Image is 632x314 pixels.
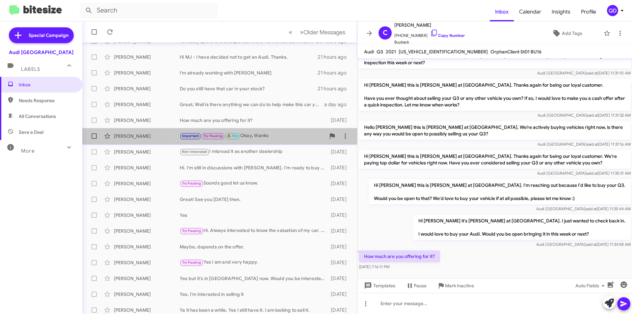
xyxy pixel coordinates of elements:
span: [PERSON_NAME] [394,21,465,29]
span: Audi [GEOGRAPHIC_DATA] [DATE] 11:34:58 AM [536,242,631,247]
div: [DATE] [328,307,352,313]
span: 🔥 Hot [227,134,238,138]
a: Copy Number [430,33,465,38]
div: 21 hours ago [318,54,352,60]
div: Do you still have that car in your stock? [180,85,318,92]
span: All Conversations [19,113,56,120]
span: Q3 [377,49,383,55]
div: 21 hours ago [318,70,352,76]
span: Insights [546,2,576,21]
div: How much are you offering for it? [180,117,328,124]
span: Pause [414,280,427,292]
span: Audi [GEOGRAPHIC_DATA] [DATE] 11:35:44 AM [536,206,631,211]
div: [DATE] [328,259,352,266]
button: Previous [285,25,296,39]
div: [PERSON_NAME] [114,228,180,234]
span: Audi [GEOGRAPHIC_DATA] [DATE] 11:31:10 AM [537,71,631,75]
div: [PERSON_NAME] [114,70,180,76]
div: [PERSON_NAME] [114,101,180,108]
span: « [289,28,292,36]
span: Older Messages [303,29,345,36]
a: Inbox [490,2,514,21]
button: Auto Fields [570,280,612,292]
div: [PERSON_NAME] [114,243,180,250]
div: Audi [GEOGRAPHIC_DATA] [9,49,73,56]
div: Great, Well is there anything we can do to help make this car yours? [180,101,324,108]
span: Audi [GEOGRAPHIC_DATA] [DATE] 11:31:16 AM [538,142,631,147]
span: said at [585,206,597,211]
div: [PERSON_NAME] [114,307,180,313]
span: OrphanClient St01 BU16 [490,49,541,55]
a: Profile [576,2,601,21]
div: [PERSON_NAME] [114,291,180,298]
p: Hi [PERSON_NAME] it's [PERSON_NAME] at [GEOGRAPHIC_DATA]. I just wanted to check back in. I would... [413,215,631,240]
div: Great! See you [DATE] then. [180,196,328,203]
p: Hi [PERSON_NAME] this is [PERSON_NAME] at [GEOGRAPHIC_DATA]. Thanks again for being our loyal cus... [359,79,631,111]
div: [PERSON_NAME] [114,54,180,60]
div: Maybe, depends on the offer. [180,243,328,250]
span: said at [587,113,598,118]
div: [PERSON_NAME] [114,85,180,92]
div: Yes, I'm interested in selling it [180,291,328,298]
button: QD [601,5,625,16]
span: 2021 [386,49,396,55]
span: Templates [363,280,395,292]
span: Try Pausing [182,260,201,265]
div: [PERSON_NAME] [114,149,180,155]
span: said at [586,71,598,75]
span: Audi [364,49,374,55]
p: Hi [PERSON_NAME] this is [PERSON_NAME] at [GEOGRAPHIC_DATA]. Thanks again for being our loyal cus... [359,150,631,169]
div: Hi MJ - I have decided not to get an Audi. Thanks. [180,54,318,60]
div: [PERSON_NAME] [114,275,180,282]
div: Hi. I'm still in discussions with [PERSON_NAME]. I'm ready to buy for the right price. He said he... [180,164,328,171]
button: Next [296,25,349,39]
span: said at [585,242,597,247]
div: [PERSON_NAME] [114,259,180,266]
p: How much are you offering for it? [359,250,440,262]
div: Yes [180,212,328,218]
div: [PERSON_NAME] [114,196,180,203]
span: Mark Inactive [445,280,474,292]
span: Audi [GEOGRAPHIC_DATA] [DATE] 11:31:32 AM [538,113,631,118]
span: C [383,28,388,38]
span: said at [587,142,598,147]
span: [PHONE_NUMBER] [394,29,465,39]
div: [DATE] [328,275,352,282]
div: Yes I am and very happy. [180,259,328,266]
span: said at [586,171,598,176]
div: Ya it has been a while. Yes I still have it. I am looking to sell it. [180,307,328,313]
p: Hello [PERSON_NAME] this is [PERSON_NAME] at [GEOGRAPHIC_DATA]. We’re actively buying vehicles ri... [359,121,631,140]
span: Special Campaign [29,32,68,39]
div: [DATE] [328,243,352,250]
span: [DATE] 7:16:11 PM [359,264,389,269]
div: [DATE] [328,180,352,187]
span: Add Tags [562,27,582,39]
div: [PERSON_NAME] [114,164,180,171]
span: Needs Response [19,97,75,104]
span: Audi [GEOGRAPHIC_DATA] [DATE] 11:35:31 AM [537,171,631,176]
div: [DATE] [328,291,352,298]
p: Hi [PERSON_NAME] this is [PERSON_NAME] at [GEOGRAPHIC_DATA]. I'm reaching out because I'd like to... [369,179,631,204]
button: Add Tags [533,27,600,39]
div: [DATE] [328,212,352,218]
span: Try Pausing [182,181,201,186]
nav: Page navigation example [285,25,349,39]
div: [PERSON_NAME] [114,133,180,139]
div: [DATE] [328,117,352,124]
a: Special Campaign [9,27,74,43]
a: Calendar [514,2,546,21]
span: » [300,28,303,36]
div: [PERSON_NAME] [114,180,180,187]
div: 21 hours ago [318,85,352,92]
div: [DATE] [328,228,352,234]
div: Hi. Always interested to know the valuation of my car. Please give me a range and I'll let you kn... [180,227,328,235]
div: I misread it as another dealership [180,148,328,156]
div: QD [607,5,618,16]
span: [US_VEHICLE_IDENTIFICATION_NUMBER] [399,49,488,55]
button: Mark Inactive [432,280,479,292]
span: Try Pausing [182,229,201,233]
span: Labels [21,66,40,72]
